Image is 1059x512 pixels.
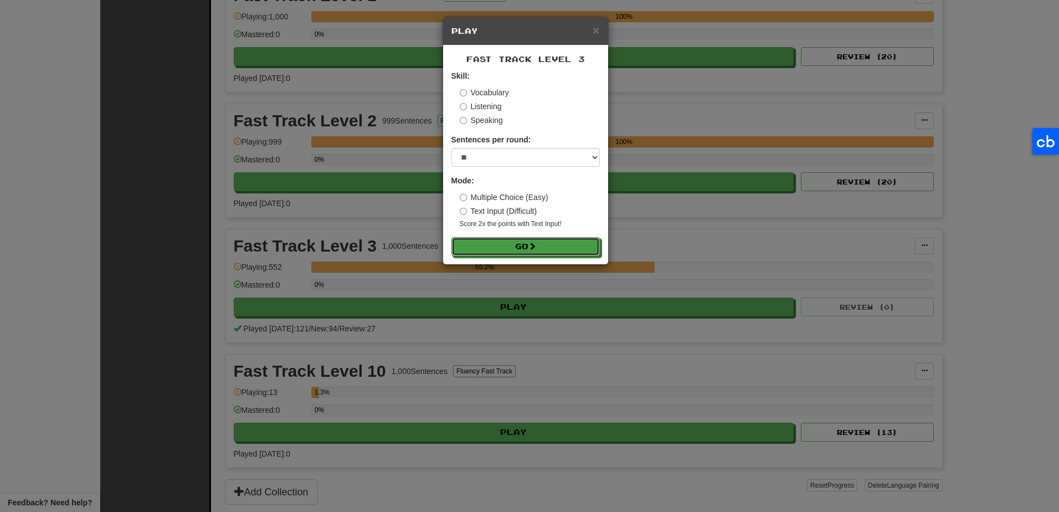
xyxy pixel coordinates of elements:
label: Vocabulary [460,87,509,98]
input: Vocabulary [460,89,467,96]
label: Sentences per round: [451,134,531,145]
span: × [593,24,599,37]
label: Text Input (Difficult) [460,206,537,217]
span: Fast Track Level 3 [466,54,585,64]
input: Text Input (Difficult) [460,208,467,215]
strong: Skill: [451,71,470,80]
button: Go [451,237,600,256]
strong: Mode: [451,176,474,185]
button: Close [593,24,599,36]
input: Speaking [460,117,467,124]
small: Score 2x the points with Text Input ! [460,219,600,229]
input: Multiple Choice (Easy) [460,194,467,201]
label: Speaking [460,115,503,126]
label: Listening [460,101,502,112]
input: Listening [460,103,467,110]
h5: Play [451,25,600,37]
label: Multiple Choice (Easy) [460,192,548,203]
